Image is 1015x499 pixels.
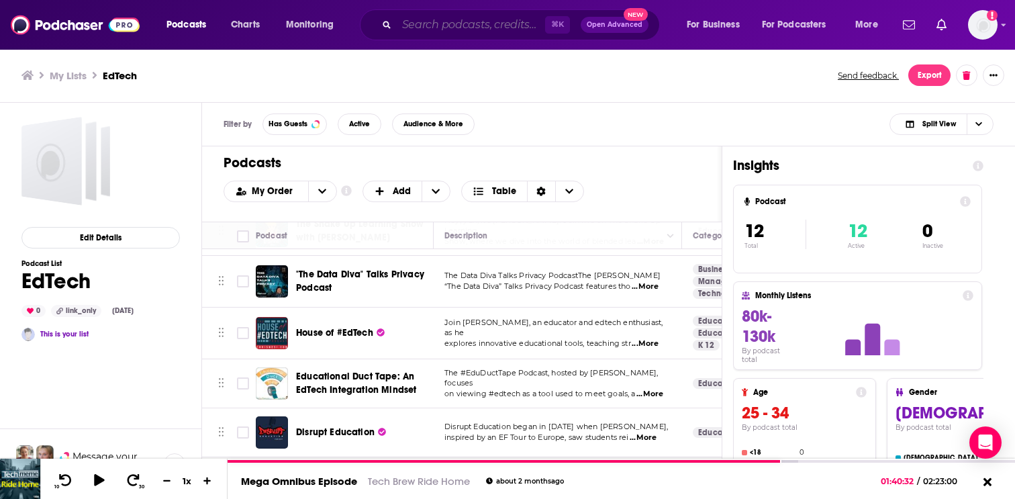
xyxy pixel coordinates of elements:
[308,181,336,201] button: open menu
[21,227,180,248] button: Edit Details
[848,220,867,242] span: 12
[693,340,720,351] a: K 12
[834,70,903,81] button: Send feedback.
[296,326,385,340] a: House of #EdTech
[241,475,357,488] a: Mega Omnibus Episode
[444,338,631,348] span: explores innovative educational tools, teaching str
[403,120,463,128] span: Audience & More
[21,268,139,294] h1: EdTech
[753,388,851,397] h4: Age
[755,197,955,206] h4: Podcast
[237,275,249,287] span: Toggle select row
[968,10,998,40] span: Logged in as rebeccagreenhalgh
[51,305,101,317] div: link_only
[527,181,555,201] div: Sort Direction
[393,187,411,196] span: Add
[122,473,147,490] button: 30
[50,69,87,82] a: My Lists
[663,228,679,244] button: Column Actions
[742,347,797,364] h4: By podcast total
[296,426,386,439] a: Disrupt Education
[444,422,668,431] span: Disrupt Education began in [DATE] when [PERSON_NAME],
[693,316,743,326] a: Education
[40,330,89,338] a: This is your list
[636,389,663,400] span: ...More
[444,271,661,280] span: The Data Diva Talks Privacy PodcastThe [PERSON_NAME]
[224,154,689,171] h1: Podcasts
[368,475,470,488] a: Tech Brew Ride Home
[444,281,631,291] span: “The Data Diva” Talks Privacy Podcast features tho
[349,120,370,128] span: Active
[800,448,804,457] h4: 0
[296,426,375,438] span: Disrupt Education
[21,305,46,317] div: 0
[968,10,998,40] button: Show profile menu
[256,367,288,400] img: Educational Duct Tape: An EdTech Integration Mindset
[632,281,659,292] span: ...More
[21,259,139,268] h3: Podcast List
[889,114,994,135] button: Choose View
[256,416,288,449] img: Disrupt Education
[587,21,642,28] span: Open Advanced
[72,450,138,463] span: Message your
[908,64,951,86] button: Export
[922,220,932,242] span: 0
[461,181,584,202] button: Choose View
[217,422,226,443] button: Move
[987,10,998,21] svg: Add a profile image
[969,426,1002,459] div: Open Intercom Messenger
[444,389,636,398] span: on viewing #edtech as a tool used to meet goals, a
[742,306,775,347] span: 80k-130k
[920,476,971,486] span: 02:23:00
[545,16,570,34] span: ⌘ K
[693,276,755,287] a: Management
[968,10,998,40] img: User Profile
[338,114,381,135] button: Active
[922,242,943,249] p: Inactive
[11,12,140,38] img: Podchaser - Follow, Share and Rate Podcasts
[904,454,978,462] h4: [DEMOGRAPHIC_DATA]
[624,8,648,21] span: New
[16,445,34,463] img: Sydney Profile
[693,427,743,438] a: Education
[693,264,735,275] a: Business
[237,327,249,339] span: Toggle select row
[107,306,139,316] div: [DATE]
[898,13,920,36] a: Show notifications dropdown
[693,378,743,389] a: Education
[157,14,224,36] button: open menu
[630,433,657,443] span: ...More
[581,17,648,33] button: Open AdvancedNew
[677,14,757,36] button: open menu
[52,473,77,490] button: 10
[21,117,110,206] a: EdTech
[373,9,673,40] div: Search podcasts, credits, & more...
[296,268,429,295] a: "The Data Diva" Talks Privacy Podcast
[492,187,516,196] span: Table
[362,181,451,202] button: + Add
[922,120,956,128] span: Split View
[753,14,846,36] button: open menu
[224,181,337,202] h2: Choose List sort
[296,269,424,293] span: "The Data Diva" Talks Privacy Podcast
[693,328,796,338] a: Educational Technology
[224,187,308,196] button: open menu
[166,15,206,34] span: Podcasts
[931,13,952,36] a: Show notifications dropdown
[983,64,1004,86] button: Show More Button
[341,185,352,197] a: Show additional information
[103,69,137,82] h3: EdTech
[237,377,249,390] span: Toggle select row
[237,426,249,439] span: Toggle select row
[742,423,867,432] h4: By podcast total
[256,317,288,349] a: House of #EdTech
[750,449,797,457] h4: <18
[848,242,867,249] p: Active
[296,371,416,396] span: Educational Duct Tape: An EdTech Integration Mindset
[855,15,878,34] span: More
